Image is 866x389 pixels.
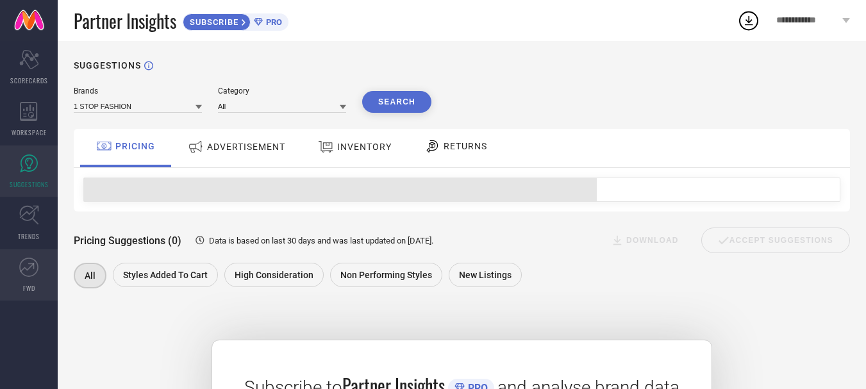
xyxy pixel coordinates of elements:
[123,270,208,280] span: Styles Added To Cart
[701,228,850,253] div: Accept Suggestions
[115,141,155,151] span: PRICING
[362,91,431,113] button: Search
[85,270,96,281] span: All
[183,17,242,27] span: SUBSCRIBE
[18,231,40,241] span: TRENDS
[235,270,313,280] span: High Consideration
[23,283,35,293] span: FWD
[340,270,432,280] span: Non Performing Styles
[10,76,48,85] span: SCORECARDS
[10,179,49,189] span: SUGGESTIONS
[12,128,47,137] span: WORKSPACE
[74,8,176,34] span: Partner Insights
[263,17,282,27] span: PRO
[337,142,392,152] span: INVENTORY
[74,235,181,247] span: Pricing Suggestions (0)
[444,141,487,151] span: RETURNS
[74,87,202,95] div: Brands
[218,87,346,95] div: Category
[209,236,433,245] span: Data is based on last 30 days and was last updated on [DATE] .
[459,270,512,280] span: New Listings
[183,10,288,31] a: SUBSCRIBEPRO
[207,142,285,152] span: ADVERTISEMENT
[737,9,760,32] div: Open download list
[74,60,141,70] h1: SUGGESTIONS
